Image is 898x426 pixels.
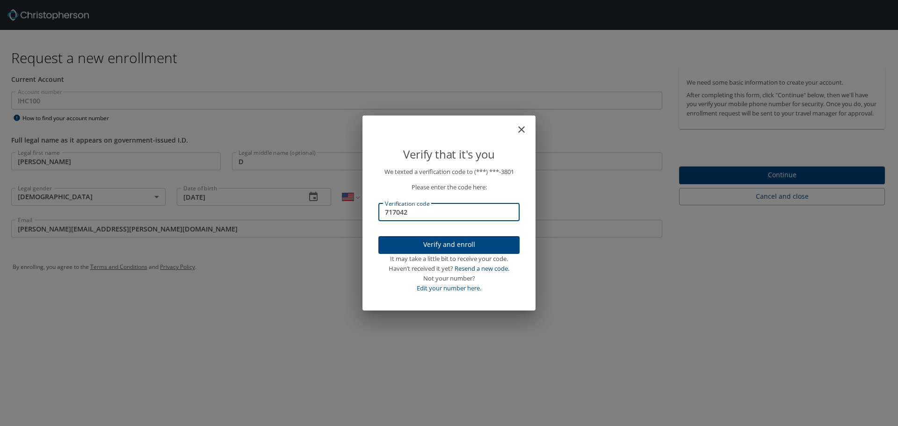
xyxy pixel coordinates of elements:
button: Verify and enroll [378,236,520,254]
p: Please enter the code here: [378,182,520,192]
p: Verify that it's you [378,145,520,163]
div: Not your number? [378,274,520,283]
a: Edit your number here. [417,284,481,292]
button: close [521,119,532,130]
p: We texted a verification code to (***) ***- 3801 [378,167,520,177]
div: Haven’t received it yet? [378,264,520,274]
span: Verify and enroll [386,239,512,251]
div: It may take a little bit to receive your code. [378,254,520,264]
a: Resend a new code. [455,264,509,273]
